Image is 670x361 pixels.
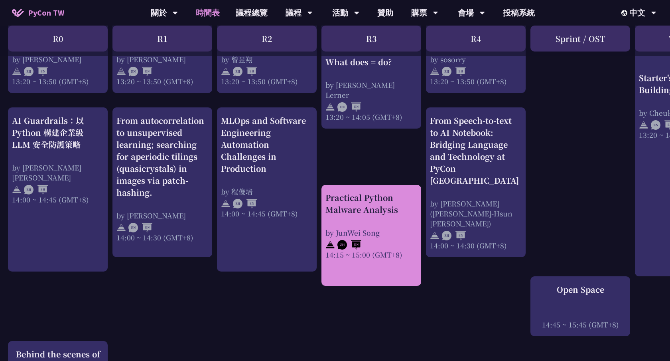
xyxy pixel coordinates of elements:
div: 13:20 ~ 13:50 (GMT+8) [221,76,313,86]
img: svg+xml;base64,PHN2ZyB4bWxucz0iaHR0cDovL3d3dy53My5vcmcvMjAwMC9zdmciIHdpZHRoPSIyNCIgaGVpZ2h0PSIyNC... [12,185,22,194]
img: ZHEN.371966e.svg [442,231,466,240]
div: What does = do? [325,56,417,67]
a: AI Guardrails：以 Python 構建企業級 LLM 安全防護策略 by [PERSON_NAME] [PERSON_NAME] 14:00 ~ 14:45 (GMT+8) [12,115,104,204]
img: svg+xml;base64,PHN2ZyB4bWxucz0iaHR0cDovL3d3dy53My5vcmcvMjAwMC9zdmciIHdpZHRoPSIyNCIgaGVpZ2h0PSIyNC... [430,231,439,240]
div: R3 [321,26,421,52]
div: 14:00 ~ 14:30 (GMT+8) [116,232,208,242]
img: ZHZH.38617ef.svg [233,67,257,76]
div: by [PERSON_NAME] [12,54,104,64]
div: by sosorry [430,54,522,64]
div: From autocorrelation to unsupervised learning; searching for aperiodic tilings (quasicrystals) in... [116,115,208,198]
img: ZHZH.38617ef.svg [24,185,48,194]
div: by 程俊培 [221,186,313,196]
img: svg+xml;base64,PHN2ZyB4bWxucz0iaHR0cDovL3d3dy53My5vcmcvMjAwMC9zdmciIHdpZHRoPSIyNCIgaGVpZ2h0PSIyNC... [430,67,439,76]
a: From autocorrelation to unsupervised learning; searching for aperiodic tilings (quasicrystals) in... [116,115,208,242]
img: svg+xml;base64,PHN2ZyB4bWxucz0iaHR0cDovL3d3dy53My5vcmcvMjAwMC9zdmciIHdpZHRoPSIyNCIgaGVpZ2h0PSIyNC... [325,240,335,250]
div: by [PERSON_NAME] Lerner [325,79,417,99]
div: 14:00 ~ 14:45 (GMT+8) [12,194,104,204]
img: Home icon of PyCon TW 2025 [12,9,24,17]
div: by [PERSON_NAME] [116,210,208,220]
div: Open Space [534,284,626,296]
a: Open Space 14:45 ~ 15:45 (GMT+8) [534,284,626,329]
img: svg+xml;base64,PHN2ZyB4bWxucz0iaHR0cDovL3d3dy53My5vcmcvMjAwMC9zdmciIHdpZHRoPSIyNCIgaGVpZ2h0PSIyNC... [325,102,335,111]
div: AI Guardrails：以 Python 構建企業級 LLM 安全防護策略 [12,115,104,151]
div: R2 [217,26,317,52]
img: ENEN.5a408d1.svg [337,102,361,111]
img: ZHEN.371966e.svg [233,199,257,208]
img: ZHEN.371966e.svg [337,240,361,250]
div: R1 [112,26,212,52]
img: ENEN.5a408d1.svg [128,223,152,232]
img: svg+xml;base64,PHN2ZyB4bWxucz0iaHR0cDovL3d3dy53My5vcmcvMjAwMC9zdmciIHdpZHRoPSIyNCIgaGVpZ2h0PSIyNC... [116,67,126,76]
div: MLOps and Software Engineering Automation Challenges in Production [221,115,313,175]
div: 14:00 ~ 14:45 (GMT+8) [221,208,313,218]
div: 14:15 ~ 15:00 (GMT+8) [325,250,417,260]
img: svg+xml;base64,PHN2ZyB4bWxucz0iaHR0cDovL3d3dy53My5vcmcvMjAwMC9zdmciIHdpZHRoPSIyNCIgaGVpZ2h0PSIyNC... [221,199,231,208]
img: ZHEN.371966e.svg [24,67,48,76]
div: by [PERSON_NAME] [116,54,208,64]
img: svg+xml;base64,PHN2ZyB4bWxucz0iaHR0cDovL3d3dy53My5vcmcvMjAwMC9zdmciIHdpZHRoPSIyNCIgaGVpZ2h0PSIyNC... [116,223,126,232]
div: Sprint / OST [530,26,630,52]
a: MLOps and Software Engineering Automation Challenges in Production by 程俊培 14:00 ~ 14:45 (GMT+8) [221,115,313,218]
img: ZHZH.38617ef.svg [442,67,466,76]
div: 13:20 ~ 14:05 (GMT+8) [325,111,417,121]
a: PyCon TW [4,3,72,23]
div: by [PERSON_NAME] [PERSON_NAME] [12,163,104,182]
div: Practical Python Malware Analysis [325,192,417,216]
div: From Speech-to-text to AI Notebook: Bridging Language and Technology at PyCon [GEOGRAPHIC_DATA] [430,115,522,186]
div: by 曾昱翔 [221,54,313,64]
div: R0 [8,26,108,52]
div: R4 [426,26,526,52]
div: 13:20 ~ 13:50 (GMT+8) [116,76,208,86]
img: svg+xml;base64,PHN2ZyB4bWxucz0iaHR0cDovL3d3dy53My5vcmcvMjAwMC9zdmciIHdpZHRoPSIyNCIgaGVpZ2h0PSIyNC... [12,67,22,76]
div: 14:00 ~ 14:30 (GMT+8) [430,240,522,250]
img: svg+xml;base64,PHN2ZyB4bWxucz0iaHR0cDovL3d3dy53My5vcmcvMjAwMC9zdmciIHdpZHRoPSIyNCIgaGVpZ2h0PSIyNC... [221,67,231,76]
div: 13:20 ~ 13:50 (GMT+8) [430,76,522,86]
div: by JunWei Song [325,228,417,238]
div: 14:45 ~ 15:45 (GMT+8) [534,319,626,329]
img: ENEN.5a408d1.svg [128,67,152,76]
img: Locale Icon [621,10,629,16]
a: Practical Python Malware Analysis by JunWei Song 14:15 ~ 15:00 (GMT+8) [325,192,417,260]
div: by [PERSON_NAME]([PERSON_NAME]-Hsun [PERSON_NAME]) [430,198,522,228]
span: PyCon TW [28,7,64,19]
img: svg+xml;base64,PHN2ZyB4bWxucz0iaHR0cDovL3d3dy53My5vcmcvMjAwMC9zdmciIHdpZHRoPSIyNCIgaGVpZ2h0PSIyNC... [639,120,648,130]
div: 13:20 ~ 13:50 (GMT+8) [12,76,104,86]
a: From Speech-to-text to AI Notebook: Bridging Language and Technology at PyCon [GEOGRAPHIC_DATA] b... [430,115,522,250]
